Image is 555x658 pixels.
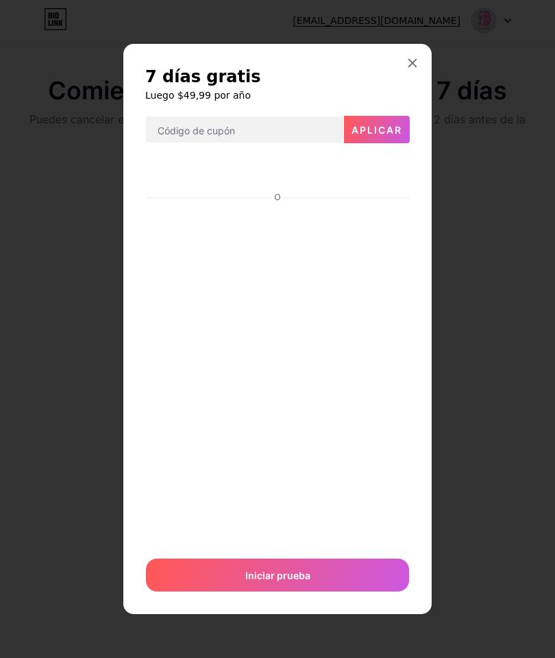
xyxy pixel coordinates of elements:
[145,67,261,86] font: 7 días gratis
[143,204,412,545] iframe: Cuadro de entrada de pago seguro
[145,90,251,101] font: Luego $49,99 por año
[146,117,343,144] input: Código de cupón
[351,124,402,136] font: Aplicar
[344,116,410,143] button: Aplicar
[274,193,280,202] font: O
[146,155,409,188] iframe: Cuadro de botón de pago seguro
[245,570,310,581] font: Iniciar prueba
